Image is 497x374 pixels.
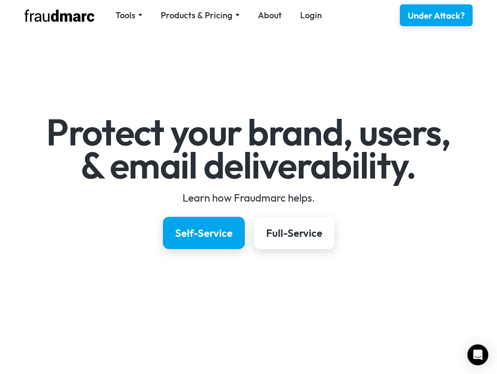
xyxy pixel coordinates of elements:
[175,226,233,240] div: Self-Service
[115,9,135,21] div: Tools
[467,344,488,365] div: Open Intercom Messenger
[163,217,245,249] a: Self-Service
[161,9,233,21] div: Products & Pricing
[115,9,142,21] div: Tools
[266,226,322,240] div: Full-Service
[12,116,485,182] h1: Protect your brand, users, & email deliverability.
[161,9,240,21] div: Products & Pricing
[408,10,465,22] div: Under Attack?
[254,217,335,249] a: Full-Service
[400,4,473,26] a: Under Attack?
[258,9,282,21] a: About
[12,191,485,205] div: Learn how Fraudmarc helps.
[300,9,322,21] a: Login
